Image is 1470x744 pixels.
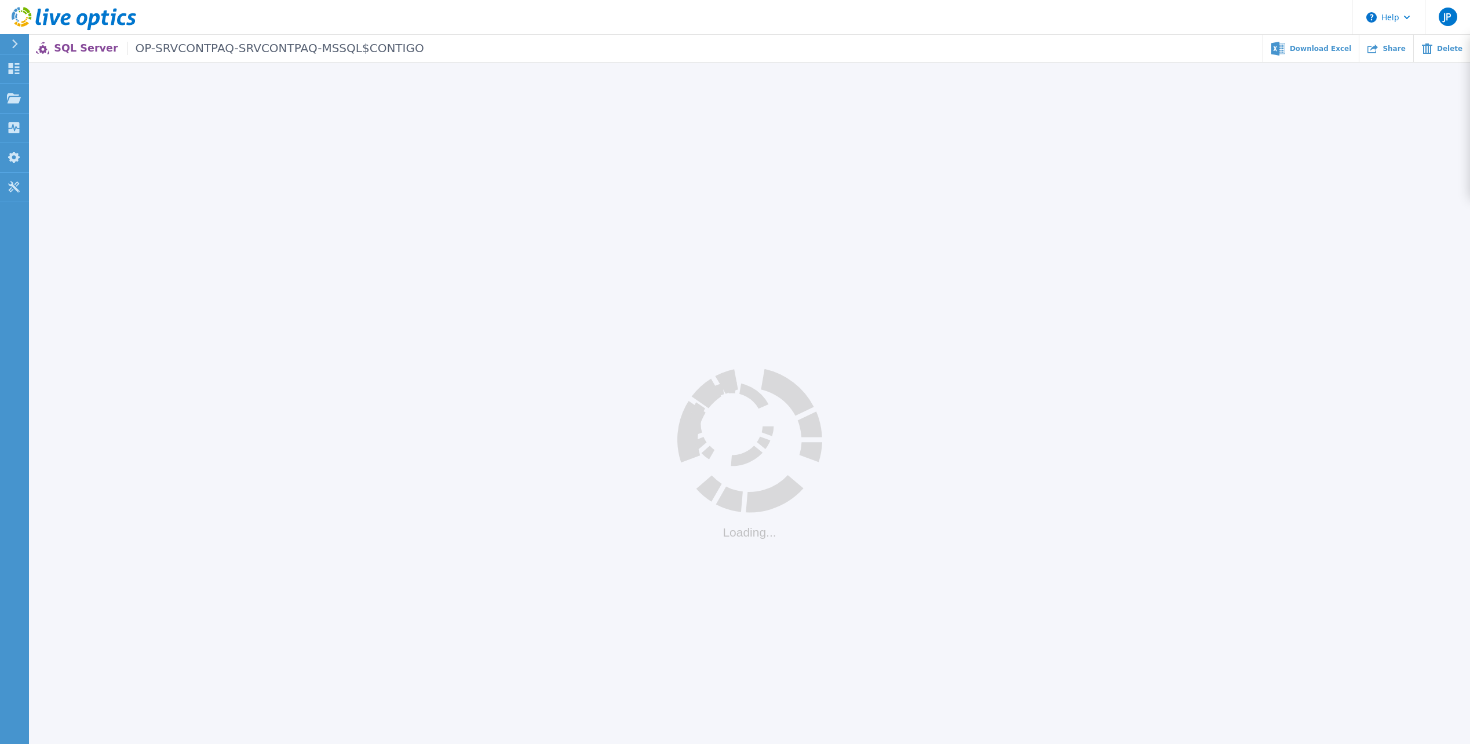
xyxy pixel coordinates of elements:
[1290,45,1351,52] span: Download Excel
[677,526,822,539] div: Loading...
[1383,45,1405,52] span: Share
[54,42,424,55] p: SQL Server
[127,42,424,55] span: OP-SRVCONTPAQ-SRVCONTPAQ-MSSQL$CONTIGO
[1443,12,1451,21] span: JP
[1437,45,1462,52] span: Delete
